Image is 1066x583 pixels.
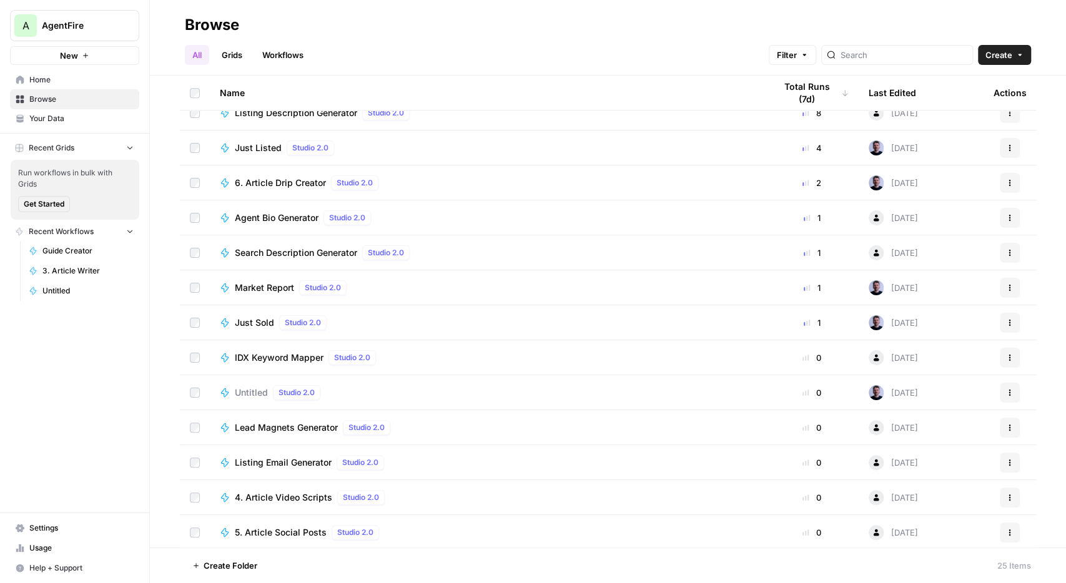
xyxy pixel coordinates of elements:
span: Search Description Generator [235,247,357,259]
div: 1 [775,282,849,294]
span: Studio 2.0 [368,247,404,258]
div: [DATE] [869,420,918,435]
span: Studio 2.0 [343,492,379,503]
div: [DATE] [869,245,918,260]
a: 4. Article Video ScriptsStudio 2.0 [220,490,755,505]
div: 0 [775,456,849,469]
span: Recent Workflows [29,226,94,237]
div: [DATE] [869,525,918,540]
span: Studio 2.0 [279,387,315,398]
input: Search [841,49,967,61]
div: 0 [775,421,849,434]
span: Just Listed [235,142,282,154]
a: Search Description GeneratorStudio 2.0 [220,245,755,260]
span: Run workflows in bulk with Grids [18,167,132,190]
span: Browse [29,94,134,105]
a: Browse [10,89,139,109]
div: 1 [775,212,849,224]
span: Your Data [29,113,134,124]
div: 4 [775,142,849,154]
span: Listing Description Generator [235,107,357,119]
div: 0 [775,386,849,399]
div: Browse [185,15,239,35]
span: Studio 2.0 [348,422,385,433]
div: [DATE] [869,385,918,400]
div: [DATE] [869,175,918,190]
div: 1 [775,247,849,259]
button: Help + Support [10,558,139,578]
img: mtb5lffcyzxtxeymzlrcp6m5jts6 [869,175,884,190]
span: New [60,49,78,62]
div: [DATE] [869,280,918,295]
div: Name [220,76,755,110]
span: Untitled [235,386,268,399]
span: Filter [777,49,797,61]
img: mtb5lffcyzxtxeymzlrcp6m5jts6 [869,385,884,400]
span: Usage [29,542,134,554]
span: Studio 2.0 [337,177,373,189]
span: Agent Bio Generator [235,212,318,224]
span: Settings [29,522,134,534]
div: [DATE] [869,140,918,155]
div: Total Runs (7d) [775,76,849,110]
span: Studio 2.0 [334,352,370,363]
span: Listing Email Generator [235,456,332,469]
span: 5. Article Social Posts [235,526,327,539]
button: Create Folder [185,556,265,576]
button: Recent Workflows [10,222,139,241]
span: Studio 2.0 [285,317,321,328]
a: Agent Bio GeneratorStudio 2.0 [220,210,755,225]
span: Get Started [24,198,64,210]
div: [DATE] [869,490,918,505]
a: Guide Creator [23,241,139,261]
div: [DATE] [869,210,918,225]
a: 6. Article Drip CreatorStudio 2.0 [220,175,755,190]
div: 25 Items [997,559,1031,572]
div: Last Edited [869,76,916,110]
div: [DATE] [869,350,918,365]
a: Usage [10,538,139,558]
span: Studio 2.0 [305,282,341,293]
button: Workspace: AgentFire [10,10,139,41]
a: Your Data [10,109,139,129]
div: 1 [775,316,849,329]
a: Just ListedStudio 2.0 [220,140,755,155]
span: Studio 2.0 [337,527,373,538]
span: Studio 2.0 [292,142,328,154]
span: Studio 2.0 [368,107,404,119]
a: 5. Article Social PostsStudio 2.0 [220,525,755,540]
span: A [22,18,29,33]
span: Create Folder [204,559,257,572]
a: Untitled [23,281,139,301]
span: Lead Magnets Generator [235,421,338,434]
a: Settings [10,518,139,538]
a: Workflows [255,45,311,65]
div: 0 [775,491,849,504]
img: mtb5lffcyzxtxeymzlrcp6m5jts6 [869,280,884,295]
button: Recent Grids [10,139,139,157]
div: 2 [775,177,849,189]
button: Filter [769,45,816,65]
div: [DATE] [869,455,918,470]
div: 0 [775,351,849,364]
span: Recent Grids [29,142,74,154]
a: Listing Description GeneratorStudio 2.0 [220,105,755,120]
a: UntitledStudio 2.0 [220,385,755,400]
button: Create [978,45,1031,65]
span: Untitled [42,285,134,296]
span: Help + Support [29,562,134,574]
span: Home [29,74,134,86]
span: Studio 2.0 [342,457,378,468]
a: IDX Keyword MapperStudio 2.0 [220,350,755,365]
img: mtb5lffcyzxtxeymzlrcp6m5jts6 [869,140,884,155]
div: Actions [994,76,1027,110]
a: Listing Email GeneratorStudio 2.0 [220,455,755,470]
span: 6. Article Drip Creator [235,177,326,189]
a: 3. Article Writer [23,261,139,281]
a: Market ReportStudio 2.0 [220,280,755,295]
a: Home [10,70,139,90]
div: 0 [775,526,849,539]
img: mtb5lffcyzxtxeymzlrcp6m5jts6 [869,315,884,330]
span: 3. Article Writer [42,265,134,277]
span: Guide Creator [42,245,134,257]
